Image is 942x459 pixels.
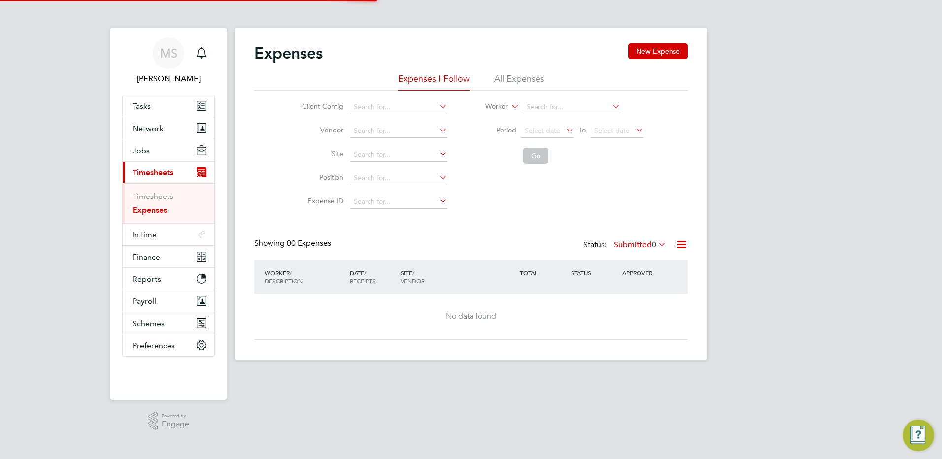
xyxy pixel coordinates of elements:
[133,319,165,328] span: Schemes
[254,238,333,249] div: Showing
[264,311,678,322] div: No data found
[576,124,589,136] span: To
[350,148,447,162] input: Search for...
[350,195,447,209] input: Search for...
[123,246,214,267] button: Finance
[494,73,544,91] li: All Expenses
[123,162,214,183] button: Timesheets
[123,117,214,139] button: Network
[254,43,323,63] h2: Expenses
[160,47,177,60] span: MS
[594,126,630,135] span: Select date
[133,274,161,284] span: Reports
[523,148,548,164] button: Go
[350,171,447,185] input: Search for...
[122,37,215,85] a: MS[PERSON_NAME]
[133,124,164,133] span: Network
[123,312,214,334] button: Schemes
[123,95,214,117] a: Tasks
[398,73,470,91] li: Expenses I Follow
[123,268,214,290] button: Reports
[299,102,343,111] label: Client Config
[364,269,366,277] span: /
[464,102,508,112] label: Worker
[287,238,331,248] span: 00 Expenses
[110,28,227,400] nav: Main navigation
[628,43,688,59] button: New Expense
[350,100,447,114] input: Search for...
[398,264,517,290] div: SITE
[299,197,343,205] label: Expense ID
[162,420,189,428] span: Engage
[133,205,167,215] a: Expenses
[122,73,215,85] span: Matt Soulsby
[517,264,569,282] div: TOTAL
[133,146,150,155] span: Jobs
[299,149,343,158] label: Site
[123,290,214,312] button: Payroll
[123,139,214,161] button: Jobs
[133,230,157,239] span: InTime
[350,277,376,285] span: RECEIPTS
[299,126,343,134] label: Vendor
[133,101,151,111] span: Tasks
[652,240,656,250] span: 0
[162,412,189,420] span: Powered by
[290,269,292,277] span: /
[523,100,620,114] input: Search for...
[262,264,347,290] div: WORKER
[614,240,666,250] label: Submitted
[299,173,343,182] label: Position
[133,341,175,350] span: Preferences
[123,183,214,223] div: Timesheets
[347,264,399,290] div: DATE
[569,264,620,282] div: STATUS
[148,412,190,430] a: Powered byEngage
[123,334,214,356] button: Preferences
[525,126,560,135] span: Select date
[620,264,671,282] div: APPROVER
[583,238,668,252] div: Status:
[123,366,215,382] img: fastbook-logo-retina.png
[122,366,215,382] a: Go to home page
[133,192,173,201] a: Timesheets
[401,277,425,285] span: VENDOR
[133,168,173,177] span: Timesheets
[123,224,214,245] button: InTime
[472,126,516,134] label: Period
[265,277,303,285] span: DESCRIPTION
[903,420,934,451] button: Engage Resource Center
[412,269,414,277] span: /
[133,296,157,306] span: Payroll
[133,252,160,262] span: Finance
[350,124,447,138] input: Search for...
